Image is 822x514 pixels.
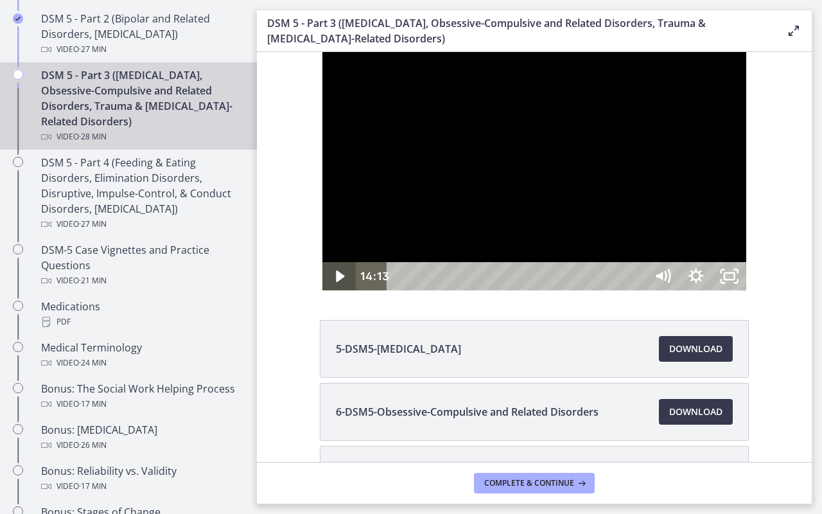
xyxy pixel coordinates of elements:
iframe: Video Lesson [257,52,812,290]
span: Download [669,404,722,420]
span: · 24 min [79,355,107,371]
div: Video [41,438,241,453]
div: Bonus: The Social Work Helping Process [41,381,241,412]
span: · 27 min [79,42,107,57]
div: Medications [41,299,241,330]
div: Video [41,217,241,232]
div: DSM 5 - Part 4 (Feeding & Eating Disorders, Elimination Disorders, Disruptive, Impulse-Control, &... [41,155,241,232]
a: Download [659,336,733,362]
div: Video [41,42,241,57]
span: Download [669,341,722,357]
span: · 26 min [79,438,107,453]
div: Video [41,396,241,412]
span: · 17 min [79,479,107,494]
div: Video [41,479,241,494]
div: Bonus: [MEDICAL_DATA] [41,422,241,453]
button: Unfullscreen [456,210,489,238]
div: Video [41,129,241,145]
div: Video [41,355,241,371]
span: · 21 min [79,273,107,288]
span: · 28 min [79,129,107,145]
h3: DSM 5 - Part 3 ([MEDICAL_DATA], Obsessive-Compulsive and Related Disorders, Trauma & [MEDICAL_DAT... [267,15,765,46]
div: DSM-5 Case Vignettes and Practice Questions [41,242,241,288]
span: · 27 min [79,217,107,232]
a: Download [659,399,733,425]
div: Bonus: Reliability vs. Validity [41,463,241,494]
div: DSM 5 - Part 2 (Bipolar and Related Disorders, [MEDICAL_DATA]) [41,11,241,57]
span: Complete & continue [484,478,574,488]
div: Medical Terminology [41,340,241,371]
button: Show settings menu [423,210,456,238]
button: Complete & continue [474,473,595,493]
span: 6-DSM5-Obsessive-Compulsive and Related Disorders [336,404,599,420]
span: · 17 min [79,396,107,412]
span: 5-DSM5-[MEDICAL_DATA] [336,341,461,357]
div: PDF [41,314,241,330]
button: Mute [389,210,423,238]
div: Video [41,273,241,288]
i: Completed [13,13,23,24]
div: DSM 5 - Part 3 ([MEDICAL_DATA], Obsessive-Compulsive and Related Disorders, Trauma & [MEDICAL_DAT... [41,67,241,145]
